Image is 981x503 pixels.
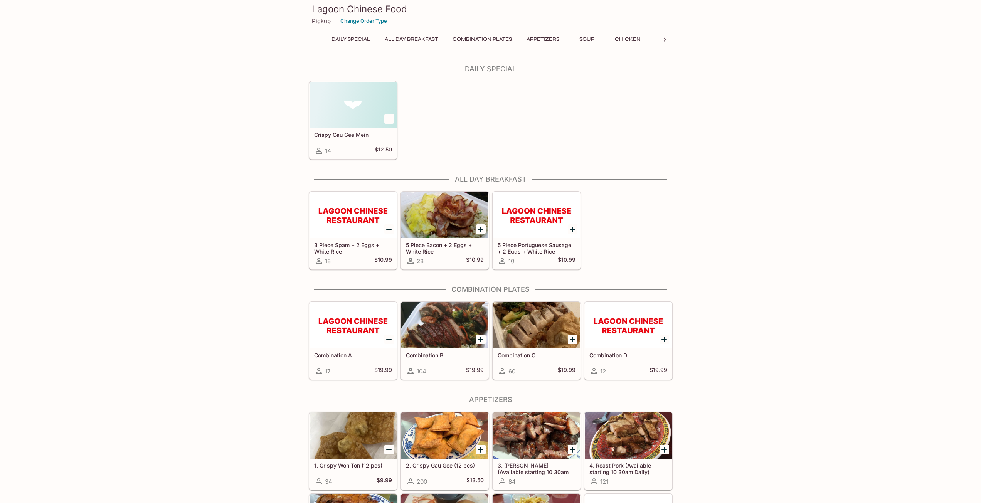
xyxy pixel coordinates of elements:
[309,192,397,269] a: 3 Piece Spam + 2 Eggs + White Rice18$10.99
[314,242,392,254] h5: 3 Piece Spam + 2 Eggs + White Rice
[380,34,442,45] button: All Day Breakfast
[325,147,331,155] span: 14
[568,335,577,344] button: Add Combination C
[314,352,392,358] h5: Combination A
[312,3,670,15] h3: Lagoon Chinese Food
[310,412,397,459] div: 1. Crispy Won Ton (12 pcs)
[508,257,514,265] span: 10
[384,114,394,124] button: Add Crispy Gau Gee Mein
[493,412,580,459] div: 3. Char Siu (Available starting 10:30am Daily)
[498,352,575,358] h5: Combination C
[377,477,392,486] h5: $9.99
[493,412,581,490] a: 3. [PERSON_NAME] (Available starting 10:30am Daily)84
[384,224,394,234] button: Add 3 Piece Spam + 2 Eggs + White Rice
[568,445,577,454] button: Add 3. Char Siu (Available starting 10:30am Daily)
[476,224,486,234] button: Add 5 Piece Bacon + 2 Eggs + White Rice
[406,352,484,358] h5: Combination B
[558,367,575,376] h5: $19.99
[406,462,484,469] h5: 2. Crispy Gau Gee (12 pcs)
[401,412,488,459] div: 2. Crispy Gau Gee (12 pcs)
[522,34,564,45] button: Appetizers
[314,131,392,138] h5: Crispy Gau Gee Mein
[650,367,667,376] h5: $19.99
[384,445,394,454] button: Add 1. Crispy Won Ton (12 pcs)
[558,256,575,266] h5: $10.99
[660,445,669,454] button: Add 4. Roast Pork (Available starting 10:30am Daily)
[314,462,392,469] h5: 1. Crispy Won Ton (12 pcs)
[401,192,489,269] a: 5 Piece Bacon + 2 Eggs + White Rice28$10.99
[309,81,397,159] a: Crispy Gau Gee Mein14$12.50
[325,368,330,375] span: 17
[309,302,397,380] a: Combination A17$19.99
[600,478,608,485] span: 121
[611,34,645,45] button: Chicken
[309,175,673,183] h4: All Day Breakfast
[337,15,390,27] button: Change Order Type
[327,34,374,45] button: Daily Special
[508,368,515,375] span: 60
[401,412,489,490] a: 2. Crispy Gau Gee (12 pcs)200$13.50
[325,257,331,265] span: 18
[309,412,397,490] a: 1. Crispy Won Ton (12 pcs)34$9.99
[508,478,516,485] span: 84
[466,256,484,266] h5: $10.99
[310,302,397,348] div: Combination A
[310,82,397,128] div: Crispy Gau Gee Mein
[401,302,489,380] a: Combination B104$19.99
[375,146,392,155] h5: $12.50
[498,242,575,254] h5: 5 Piece Portuguese Sausage + 2 Eggs + White Rice
[585,412,672,459] div: 4. Roast Pork (Available starting 10:30am Daily)
[651,34,686,45] button: Beef
[309,285,673,294] h4: Combination Plates
[493,192,580,238] div: 5 Piece Portuguese Sausage + 2 Eggs + White Rice
[309,395,673,404] h4: Appetizers
[493,302,581,380] a: Combination C60$19.99
[401,302,488,348] div: Combination B
[493,302,580,348] div: Combination C
[498,462,575,475] h5: 3. [PERSON_NAME] (Available starting 10:30am Daily)
[417,368,426,375] span: 104
[570,34,604,45] button: Soup
[417,478,427,485] span: 200
[309,65,673,73] h4: Daily Special
[589,352,667,358] h5: Combination D
[600,368,606,375] span: 12
[585,302,672,348] div: Combination D
[374,367,392,376] h5: $19.99
[584,412,672,490] a: 4. Roast Pork (Available starting 10:30am Daily)121
[568,224,577,234] button: Add 5 Piece Portuguese Sausage + 2 Eggs + White Rice
[589,462,667,475] h5: 4. Roast Pork (Available starting 10:30am Daily)
[448,34,516,45] button: Combination Plates
[401,192,488,238] div: 5 Piece Bacon + 2 Eggs + White Rice
[660,335,669,344] button: Add Combination D
[325,478,332,485] span: 34
[406,242,484,254] h5: 5 Piece Bacon + 2 Eggs + White Rice
[476,335,486,344] button: Add Combination B
[417,257,424,265] span: 28
[374,256,392,266] h5: $10.99
[310,192,397,238] div: 3 Piece Spam + 2 Eggs + White Rice
[476,445,486,454] button: Add 2. Crispy Gau Gee (12 pcs)
[466,367,484,376] h5: $19.99
[384,335,394,344] button: Add Combination A
[466,477,484,486] h5: $13.50
[493,192,581,269] a: 5 Piece Portuguese Sausage + 2 Eggs + White Rice10$10.99
[584,302,672,380] a: Combination D12$19.99
[312,17,331,25] p: Pickup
